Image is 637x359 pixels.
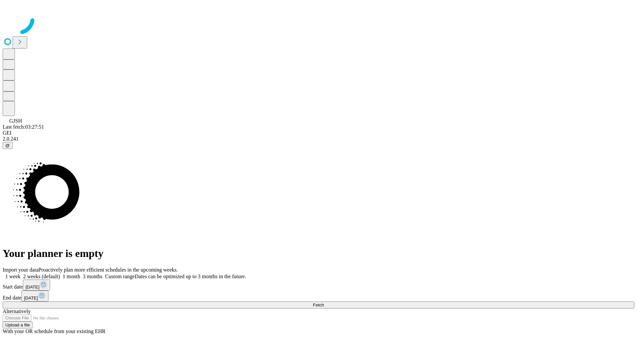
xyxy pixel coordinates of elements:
[83,274,103,279] span: 3 months
[3,291,634,301] div: End date
[3,247,634,260] h1: Your planner is empty
[5,274,21,279] span: 1 week
[3,321,33,328] button: Upload a file
[3,136,634,142] div: 2.0.241
[23,280,50,291] button: [DATE]
[313,302,324,307] span: Fetch
[9,118,22,124] span: GJSH
[3,328,106,334] span: With your OR schedule from your existing EHR
[3,130,634,136] div: GEI
[24,296,38,300] span: [DATE]
[3,301,634,308] button: Fetch
[105,274,135,279] span: Custom range
[3,124,44,130] span: Last fetch: 03:27:51
[3,308,31,314] span: Alternatively
[5,143,10,148] span: @
[21,291,48,301] button: [DATE]
[3,142,13,149] button: @
[63,274,80,279] span: 1 month
[135,274,246,279] span: Dates can be optimized up to 3 months in the future.
[23,274,60,279] span: 2 weeks (default)
[38,267,178,273] span: Proactively plan more efficient schedules in the upcoming weeks.
[26,285,39,290] span: [DATE]
[3,280,634,291] div: Start date
[3,267,38,273] span: Import your data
